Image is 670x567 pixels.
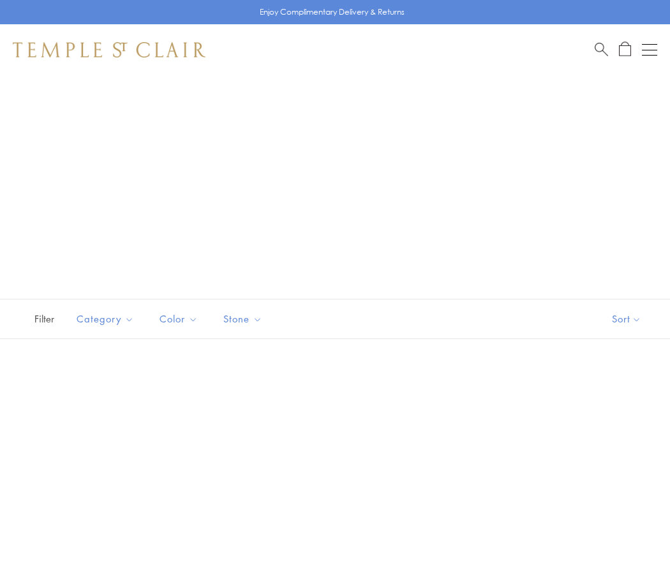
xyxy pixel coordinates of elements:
[214,305,272,333] button: Stone
[583,299,670,338] button: Show sort by
[70,311,144,327] span: Category
[67,305,144,333] button: Category
[153,311,207,327] span: Color
[619,42,631,57] a: Open Shopping Bag
[13,42,205,57] img: Temple St. Clair
[260,6,405,19] p: Enjoy Complimentary Delivery & Returns
[150,305,207,333] button: Color
[642,42,657,57] button: Open navigation
[595,42,608,57] a: Search
[217,311,272,327] span: Stone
